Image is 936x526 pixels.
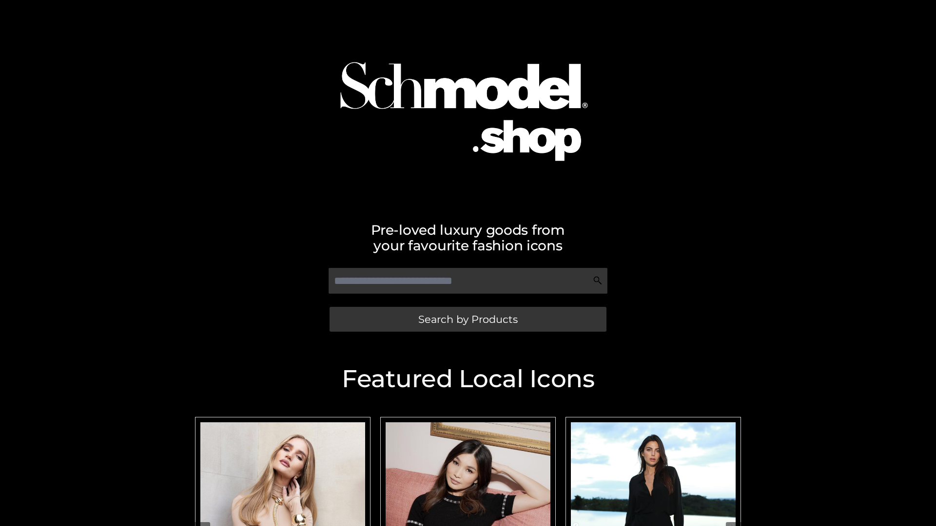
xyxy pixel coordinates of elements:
img: Search Icon [593,276,603,285]
h2: Featured Local Icons​ [190,367,746,391]
a: Search by Products [330,307,606,332]
h2: Pre-loved luxury goods from your favourite fashion icons [190,222,746,253]
span: Search by Products [418,314,518,324]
